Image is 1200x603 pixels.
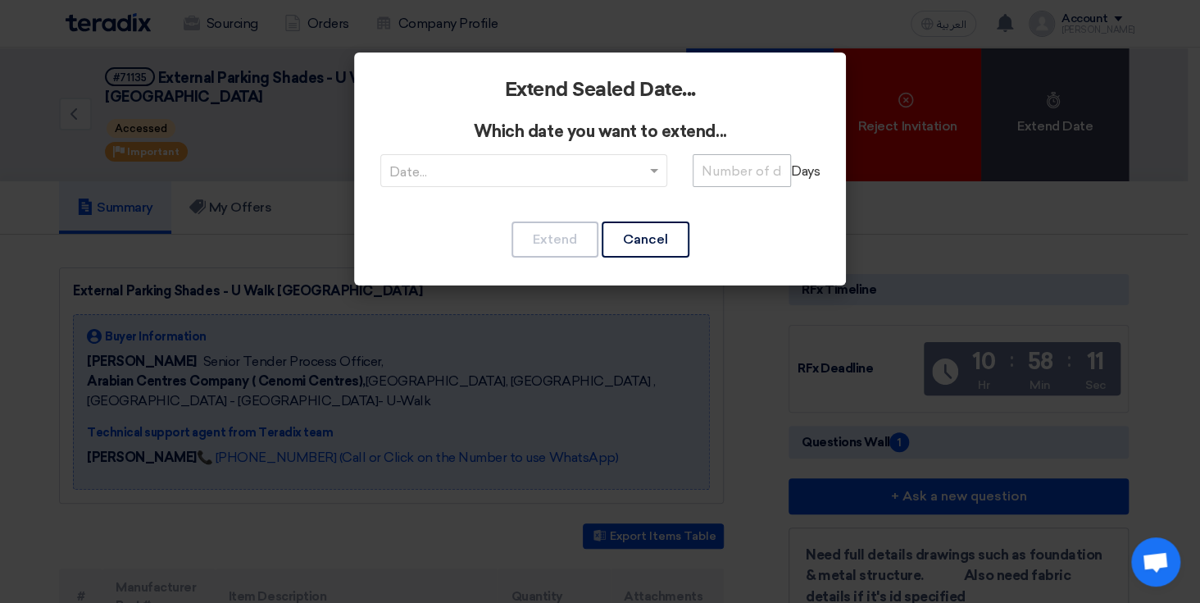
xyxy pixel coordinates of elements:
a: Open chat [1131,537,1180,587]
span: Days [693,154,820,187]
button: Cancel [602,222,689,258]
button: Extend [511,222,598,258]
input: Number of days... [693,154,791,187]
h3: Which date you want to extend... [380,121,820,141]
h2: Extend Sealed Date... [380,79,820,102]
